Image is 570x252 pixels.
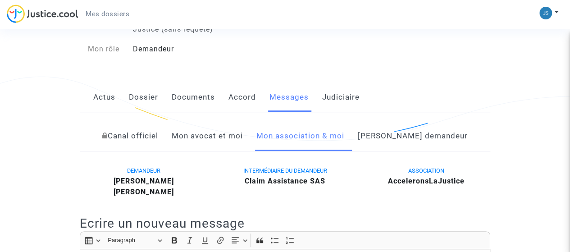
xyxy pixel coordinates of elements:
h2: Ecrire un nouveau message [80,215,490,231]
b: AcceleronsLaJustice [388,177,465,185]
button: Paragraph [104,234,166,247]
span: INTERMÉDIAIRE DU DEMANDEUR [243,167,327,174]
img: bc439e3a7e97b8d3f862a64b9d05b87b [539,7,552,19]
a: Dossier [129,82,158,112]
a: [PERSON_NAME] demandeur [358,121,468,151]
a: Accord [228,82,256,112]
a: Mes dossiers [78,7,137,21]
a: Canal officiel [102,121,158,151]
b: Claim Assistance SAS [245,177,325,185]
a: Messages [269,82,309,112]
a: Mon avocat et moi [172,121,243,151]
div: Demandeur [126,44,285,55]
span: Paragraph [108,235,155,246]
span: ASSOCIATION [408,167,444,174]
div: Editor toolbar [80,231,490,249]
b: [PERSON_NAME] [114,177,174,185]
img: jc-logo.svg [7,5,78,23]
a: Judiciaire [322,82,360,112]
a: Actus [93,82,115,112]
span: DEMANDEUR [127,167,160,174]
b: [PERSON_NAME] [114,188,174,196]
span: Mes dossiers [86,10,129,18]
a: Documents [172,82,215,112]
a: Mon association & moi [256,121,344,151]
div: Mon rôle [73,44,126,55]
